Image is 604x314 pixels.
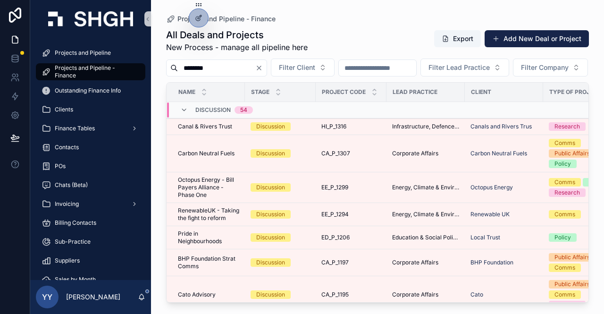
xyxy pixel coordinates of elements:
[178,123,232,130] span: Canal & Rivers Trust
[178,176,239,199] a: Octopus Energy - Bill Payers Alliance - Phase One
[256,258,285,267] div: Discussion
[42,291,52,303] span: YY
[321,234,350,241] span: ED_P_1206
[256,183,285,192] div: Discussion
[471,88,491,96] span: Client
[554,263,575,272] div: Comms
[178,291,239,298] a: Cato Advisory
[178,88,195,96] span: Name
[55,49,111,57] span: Projects and Pipeline
[470,211,537,218] a: Renewable UK
[434,30,481,47] button: Export
[554,122,580,131] div: Research
[251,88,269,96] span: Stage
[321,150,381,157] a: CA_P_1307
[392,211,459,218] span: Energy, Climate & Environment
[55,181,88,189] span: Chats (Beta)
[392,184,459,191] a: Energy, Climate & Environment
[55,125,95,132] span: Finance Tables
[513,59,588,76] button: Select Button
[392,150,459,157] a: Corporate Affairs
[178,255,239,270] a: BHP Foundation Strat Comms
[251,149,310,158] a: Discussion
[55,219,96,227] span: Billing Contacts
[521,63,569,72] span: Filter Company
[392,150,438,157] span: Corporate Affairs
[178,291,216,298] span: Cato Advisory
[177,14,276,24] span: Projects and Pipeline - Finance
[392,291,438,298] span: Corporate Affairs
[554,178,575,187] div: Comms
[55,87,121,94] span: Outstanding Finance Info
[392,123,459,130] a: Infrastructure, Defence, Industrial, Transport
[554,188,580,197] div: Research
[428,63,490,72] span: Filter Lead Practice
[55,64,136,79] span: Projects and Pipeline - Finance
[554,149,590,158] div: Public Affairs
[392,234,459,241] a: Education & Social Policy
[321,184,348,191] span: EE_P_1299
[321,291,381,298] a: CA_P_1195
[554,233,571,242] div: Policy
[178,207,239,222] a: RenewableUK - Taking the fight to reform
[554,139,575,147] div: Comms
[322,88,366,96] span: Project Code
[55,162,66,170] span: POs
[554,290,575,299] div: Comms
[321,234,381,241] a: ED_P_1206
[470,259,513,266] a: BHP Foundation
[470,150,527,157] span: Carbon Neutral Fuels
[36,101,145,118] a: Clients
[256,233,285,242] div: Discussion
[36,252,145,269] a: Suppliers
[36,271,145,288] a: Sales by Month
[166,42,308,53] span: New Process - manage all pipeline here
[55,200,79,208] span: Invoicing
[166,14,276,24] a: Projects and Pipeline - Finance
[554,160,571,168] div: Policy
[271,59,335,76] button: Select Button
[256,149,285,158] div: Discussion
[36,82,145,99] a: Outstanding Finance Info
[321,259,349,266] span: CA_P_1197
[554,301,580,309] div: Research
[36,63,145,80] a: Projects and Pipeline - Finance
[66,292,120,302] p: [PERSON_NAME]
[55,276,96,283] span: Sales by Month
[251,183,310,192] a: Discussion
[392,259,438,266] span: Corporate Affairs
[36,214,145,231] a: Billing Contacts
[36,120,145,137] a: Finance Tables
[470,234,537,241] a: Local Trust
[470,184,513,191] a: Octopus Energy
[392,291,459,298] a: Corporate Affairs
[420,59,509,76] button: Select Button
[166,28,308,42] h1: All Deals and Projects
[554,210,575,219] div: Comms
[393,88,437,96] span: Lead Practice
[470,184,537,191] a: Octopus Energy
[48,11,133,26] img: App logo
[256,122,285,131] div: Discussion
[470,291,537,298] a: Cato
[321,123,381,130] a: HI_P_1316
[485,30,589,47] a: Add New Deal or Project
[55,257,80,264] span: Suppliers
[178,150,235,157] span: Carbon Neutral Fuels
[321,150,350,157] span: CA_P_1307
[178,230,239,245] a: Pride in Neighbourhoods
[55,238,91,246] span: Sub-Practice
[321,211,349,218] span: EE_P_1294
[251,290,310,299] a: Discussion
[55,144,79,151] span: Contacts
[321,211,381,218] a: EE_P_1294
[251,233,310,242] a: Discussion
[321,259,381,266] a: CA_P_1197
[470,211,510,218] span: Renewable UK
